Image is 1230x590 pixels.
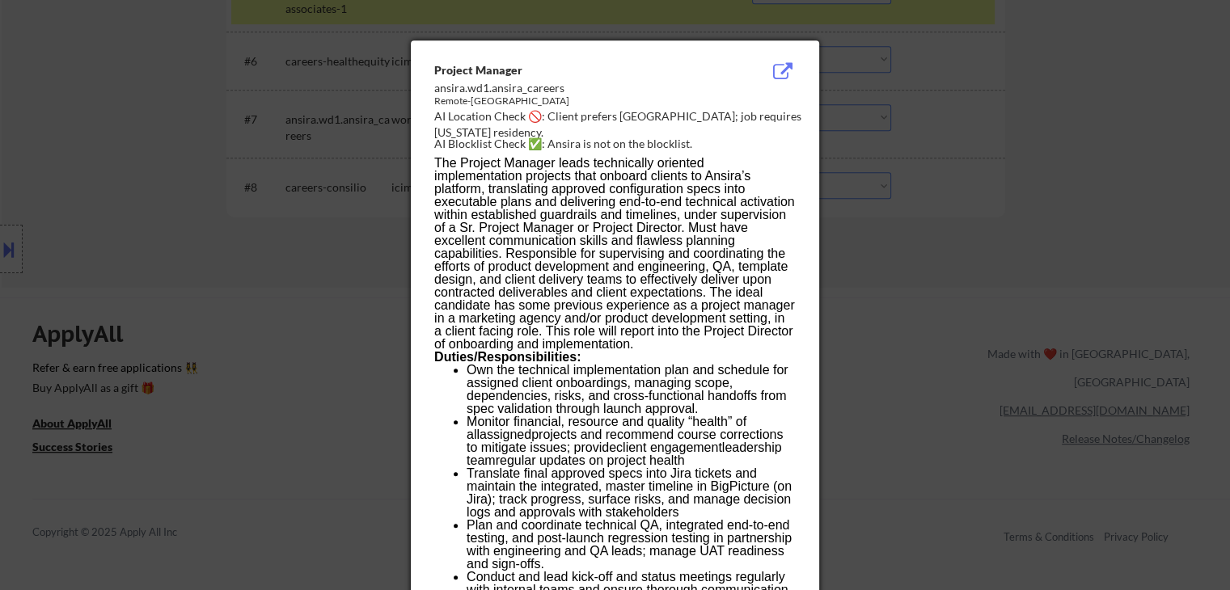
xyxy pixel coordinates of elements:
[434,95,714,108] div: Remote-[GEOGRAPHIC_DATA]
[480,428,531,441] span: assigned
[434,62,714,78] div: Project Manager
[496,453,685,467] span: regular updates on project health
[434,136,802,152] div: AI Blocklist Check ✅: Ansira is not on the blocklist.
[616,440,722,454] span: client engagement
[567,440,616,454] span: ; provide
[467,415,746,441] span: Monitor financial, resource and quality “health” of all
[467,364,795,415] p: Own the technical implementation plan and schedule for assigned client onboardings, managing scop...
[467,519,795,571] p: Plan and coordinate technical QA, integrated end-to-end testing, and post-launch regression testi...
[434,108,802,140] div: AI Location Check 🚫: Client prefers [GEOGRAPHIC_DATA]; job requires [US_STATE] residency.
[467,467,795,519] p: Translate final approved specs into Jira tickets and maintain the integrated, master timeline in ...
[467,428,783,454] span: projects and recommend course corrections to mitigate issues
[434,80,714,96] div: ansira.wd1.ansira_careers
[467,440,782,467] span: leadership team
[434,350,581,364] b: Duties/Responsibilities:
